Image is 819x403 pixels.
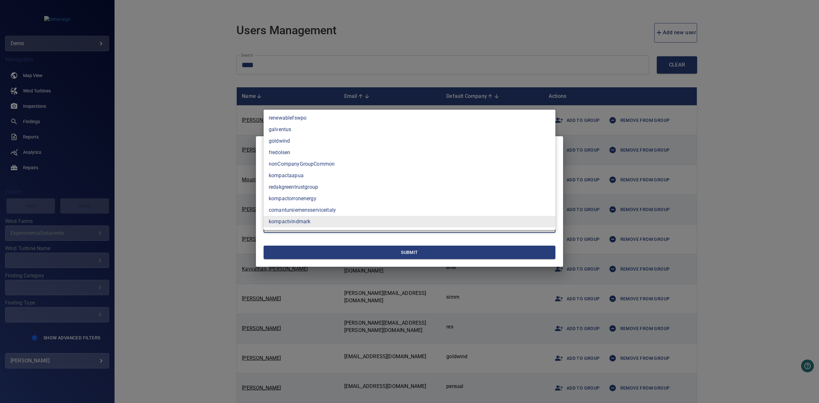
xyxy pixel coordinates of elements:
li: kompactorronenergy [264,193,555,204]
li: renewablefswpo [264,112,555,124]
li: galventus [264,124,555,135]
li: nonCompanyGroupCommon [264,158,555,170]
li: redakgreentrustgroup [264,181,555,193]
li: fredolsen [264,147,555,158]
li: kompactvindmark [264,216,555,227]
li: comantursiemensserviceitaly [264,204,555,216]
li: goldwind [264,135,555,147]
li: kompactaapua [264,170,555,181]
